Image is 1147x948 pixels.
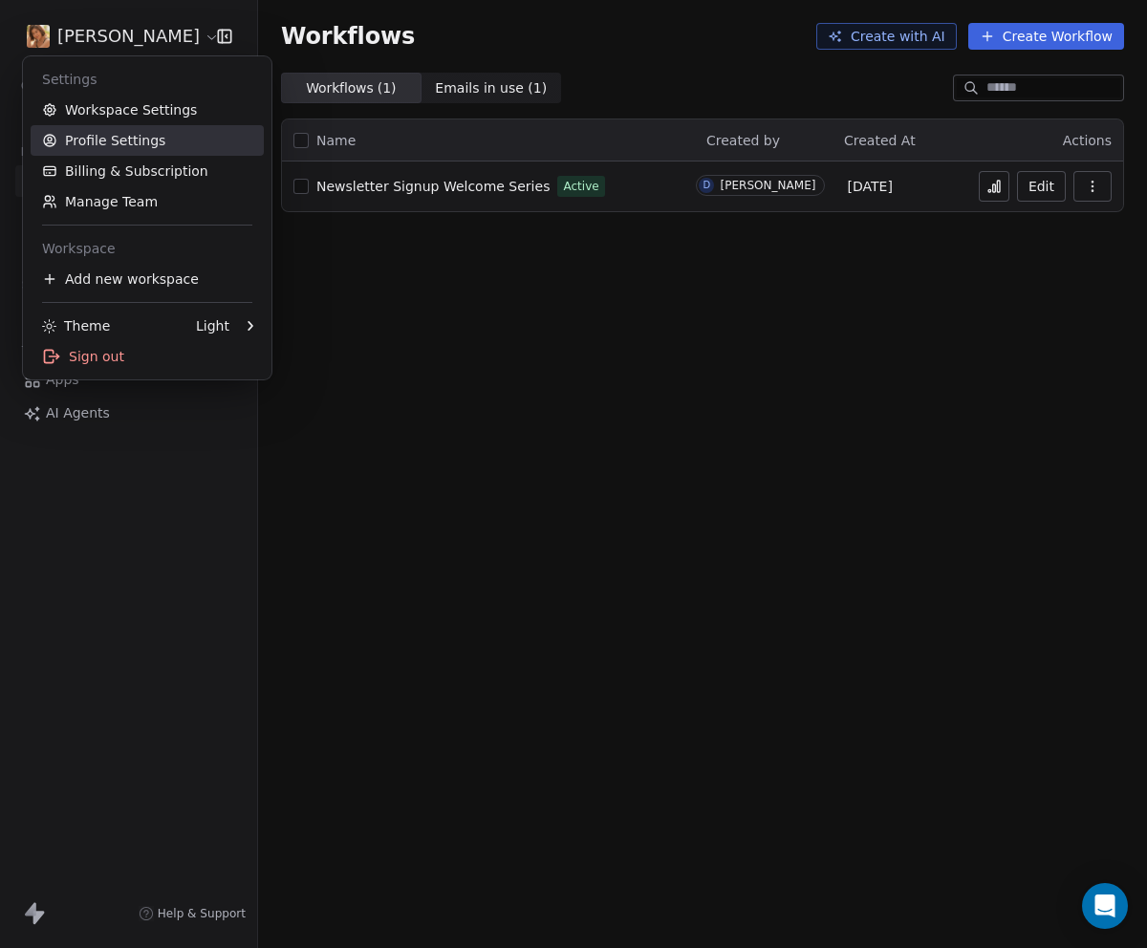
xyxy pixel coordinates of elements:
[706,133,780,148] span: Created by
[196,316,229,335] div: Light
[1017,171,1066,202] button: Edit
[848,177,893,196] span: [DATE]
[31,186,264,217] a: Manage Team
[31,64,264,95] div: Settings
[13,336,60,365] span: Tools
[42,316,110,335] div: Theme
[46,370,79,390] span: Apps
[281,23,415,50] span: Workflows
[844,133,916,148] span: Created At
[816,23,957,50] button: Create with AI
[31,341,264,372] div: Sign out
[12,138,91,166] span: Marketing
[1063,133,1112,148] span: Actions
[12,72,84,100] span: Contacts
[316,179,550,194] span: Newsletter Signup Welcome Series
[720,179,815,192] div: [PERSON_NAME]
[316,131,356,151] span: Name
[31,233,264,264] div: Workspace
[31,125,264,156] a: Profile Settings
[57,24,200,49] span: [PERSON_NAME]
[27,25,50,48] img: Screenshot%202025-07-28%20at%2000.42.25.png
[31,95,264,125] a: Workspace Settings
[703,178,711,193] div: D
[13,270,63,299] span: Sales
[563,178,598,195] span: Active
[46,403,110,423] span: AI Agents
[435,78,547,98] span: Emails in use ( 1 )
[31,264,264,294] div: Add new workspace
[968,23,1124,50] button: Create Workflow
[1082,883,1128,929] div: Open Intercom Messenger
[158,906,246,921] span: Help & Support
[31,156,264,186] a: Billing & Subscription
